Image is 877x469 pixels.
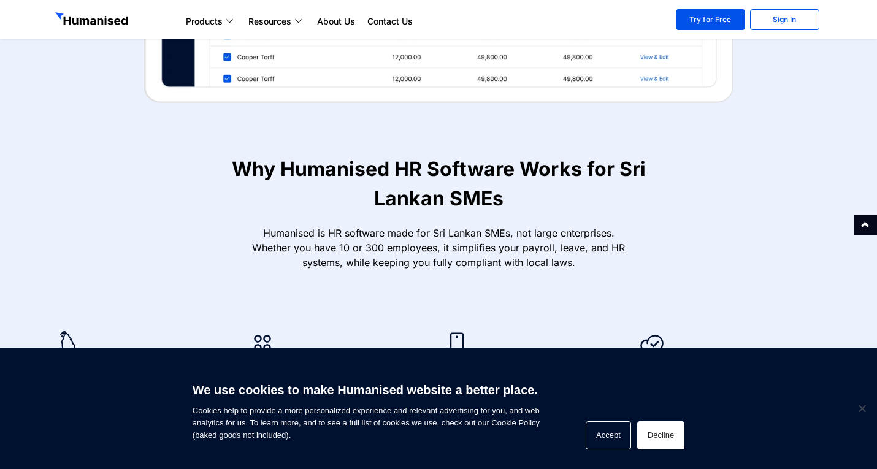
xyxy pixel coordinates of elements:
[242,14,311,29] a: Resources
[180,14,242,29] a: Products
[586,421,631,449] button: Accept
[311,14,361,29] a: About Us
[193,375,540,441] span: Cookies help to provide a more personalized experience and relevant advertising for you, and web ...
[242,226,635,270] p: Humanised is HR software made for Sri Lankan SMEs, not large enterprises. Whether you have 10 or ...
[361,14,419,29] a: Contact Us
[856,402,868,414] span: Decline
[676,9,745,30] a: Try for Free
[55,12,130,28] img: GetHumanised Logo
[750,9,819,30] a: Sign In
[205,154,672,213] h2: Why Humanised HR Software Works for Sri Lankan SMEs
[193,381,540,398] h6: We use cookies to make Humanised website a better place.
[637,421,684,449] button: Decline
